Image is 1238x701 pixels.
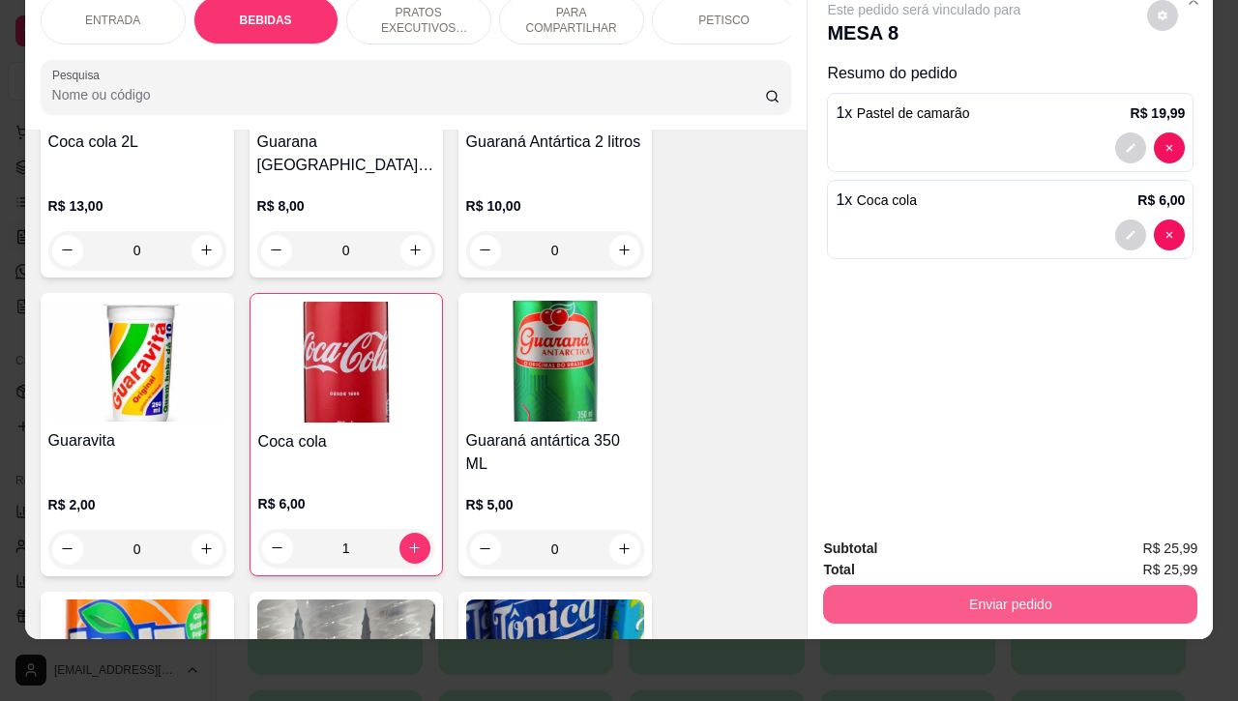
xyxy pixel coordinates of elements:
[470,235,501,266] button: decrease-product-quantity
[257,196,435,216] p: R$ 8,00
[609,534,640,565] button: increase-product-quantity
[470,534,501,565] button: decrease-product-quantity
[1131,103,1186,123] p: R$ 19,99
[466,196,644,216] p: R$ 10,00
[192,235,222,266] button: increase-product-quantity
[1137,190,1185,210] p: R$ 6,00
[1115,132,1146,163] button: decrease-product-quantity
[823,562,854,577] strong: Total
[262,533,293,564] button: decrease-product-quantity
[400,235,431,266] button: increase-product-quantity
[1154,132,1185,163] button: decrease-product-quantity
[466,429,644,476] h4: Guaraná antártica 350 ML
[48,429,226,453] h4: Guaravita
[836,189,917,212] p: 1 x
[257,131,435,177] h4: Guarana [GEOGRAPHIC_DATA] 1 litro
[466,495,644,514] p: R$ 5,00
[1115,219,1146,250] button: decrease-product-quantity
[52,534,83,565] button: decrease-product-quantity
[48,196,226,216] p: R$ 13,00
[363,5,475,36] p: PRATOS EXECUTIVOS (INDIVIDUAIS)
[1143,559,1198,580] span: R$ 25,99
[48,495,226,514] p: R$ 2,00
[258,302,434,423] img: product-image
[827,19,1020,46] p: MESA 8
[836,102,969,125] p: 1 x
[823,540,877,556] strong: Subtotal
[857,105,970,121] span: Pastel de camarão
[240,13,292,28] p: BEBIDAS
[85,13,140,28] p: ENTRADA
[48,131,226,154] h4: Coca cola 2L
[52,235,83,266] button: decrease-product-quantity
[857,192,917,208] span: Coca cola
[192,534,222,565] button: increase-product-quantity
[258,430,434,453] h4: Coca cola
[261,235,292,266] button: decrease-product-quantity
[52,85,765,104] input: Pesquisa
[466,131,644,154] h4: Guaraná Antártica 2 litros
[48,301,226,422] img: product-image
[1143,538,1198,559] span: R$ 25,99
[827,62,1194,85] p: Resumo do pedido
[609,235,640,266] button: increase-product-quantity
[399,533,430,564] button: increase-product-quantity
[516,5,628,36] p: PARA COMPARTILHAR
[1154,219,1185,250] button: decrease-product-quantity
[698,13,750,28] p: PETISCO
[823,585,1197,624] button: Enviar pedido
[258,494,434,513] p: R$ 6,00
[466,301,644,422] img: product-image
[52,67,106,83] label: Pesquisa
